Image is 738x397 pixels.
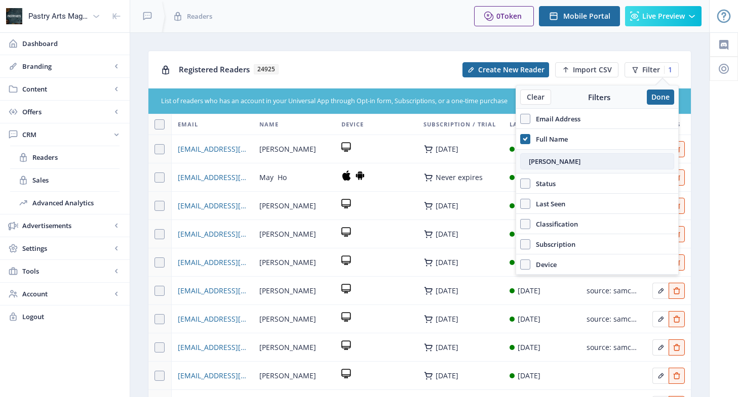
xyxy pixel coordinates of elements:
[625,62,679,77] button: Filter1
[178,228,248,240] a: [EMAIL_ADDRESS][DOMAIN_NAME]
[10,169,120,191] a: Sales
[530,133,568,145] span: Full Name
[161,97,618,106] div: List of readers who has an account in your Universal App through Opt-in form, Subscriptions, or a...
[259,171,287,184] span: May Ho
[555,62,618,77] button: Import CSV
[22,107,111,117] span: Offers
[178,171,248,184] a: [EMAIL_ADDRESS][DOMAIN_NAME]
[178,341,248,354] a: [EMAIL_ADDRESS][DOMAIN_NAME]
[436,202,458,210] div: [DATE]
[518,313,540,325] div: [DATE]
[178,200,248,212] a: [EMAIL_ADDRESS][DOMAIN_NAME]
[510,118,542,130] span: Last Seen
[259,200,316,212] span: [PERSON_NAME]
[530,218,578,230] span: Classification
[530,198,565,210] span: Last Seen
[518,370,540,382] div: [DATE]
[178,143,248,155] a: [EMAIL_ADDRESS][DOMAIN_NAME]
[259,341,316,354] span: [PERSON_NAME]
[22,220,111,231] span: Advertisements
[32,198,120,208] span: Advanced Analytics
[462,62,549,77] button: Create New Reader
[642,12,685,20] span: Live Preview
[259,228,316,240] span: [PERSON_NAME]
[436,145,458,153] div: [DATE]
[478,66,545,74] span: Create New Reader
[587,285,637,297] div: source: samcart-purchase
[520,90,551,105] button: Clear
[456,62,549,77] a: New page
[563,12,610,20] span: Mobile Portal
[178,370,248,382] a: [EMAIL_ADDRESS][DOMAIN_NAME]
[652,341,669,351] a: Edit page
[178,256,248,269] a: [EMAIL_ADDRESS][PERSON_NAME][DOMAIN_NAME]
[28,5,88,27] div: Pastry Arts Magazine
[436,315,458,323] div: [DATE]
[530,258,557,271] span: Device
[539,6,620,26] button: Mobile Portal
[551,92,647,102] div: Filters
[22,61,111,71] span: Branding
[32,152,120,162] span: Readers
[587,313,637,325] div: source: samcart-purchase
[436,287,458,295] div: [DATE]
[518,285,540,297] div: [DATE]
[530,238,575,250] span: Subscription
[32,175,120,185] span: Sales
[22,243,111,253] span: Settings
[436,258,458,267] div: [DATE]
[474,6,534,26] button: 0Token
[10,192,120,214] a: Advanced Analytics
[259,143,316,155] span: [PERSON_NAME]
[10,146,120,168] a: Readers
[178,118,198,130] span: Email
[652,370,669,379] a: Edit page
[259,313,316,325] span: [PERSON_NAME]
[178,285,248,297] a: [EMAIL_ADDRESS][DOMAIN_NAME]
[22,84,111,94] span: Content
[642,66,660,74] span: Filter
[22,289,111,299] span: Account
[6,8,22,24] img: properties.app_icon.png
[669,313,685,323] a: Edit page
[669,285,685,294] a: Edit page
[549,62,618,77] a: New page
[259,285,316,297] span: [PERSON_NAME]
[22,38,122,49] span: Dashboard
[664,66,672,74] div: 1
[652,285,669,294] a: Edit page
[587,341,637,354] div: source: samcart-purchase
[259,118,279,130] span: Name
[254,64,279,74] span: 24925
[518,341,540,354] div: [DATE]
[178,313,248,325] a: [EMAIL_ADDRESS][DOMAIN_NAME]
[436,230,458,238] div: [DATE]
[22,312,122,322] span: Logout
[436,343,458,351] div: [DATE]
[436,173,483,182] div: Never expires
[669,341,685,351] a: Edit page
[22,129,111,140] span: CRM
[22,266,111,276] span: Tools
[179,64,250,74] span: Registered Readers
[259,256,316,269] span: [PERSON_NAME]
[652,313,669,323] a: Edit page
[530,178,556,190] span: Status
[500,11,522,21] span: Token
[259,370,316,382] span: [PERSON_NAME]
[341,118,364,130] span: Device
[669,370,685,379] a: Edit page
[423,118,496,130] span: Subscription / Trial
[436,372,458,380] div: [DATE]
[573,66,612,74] span: Import CSV
[187,11,212,21] span: Readers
